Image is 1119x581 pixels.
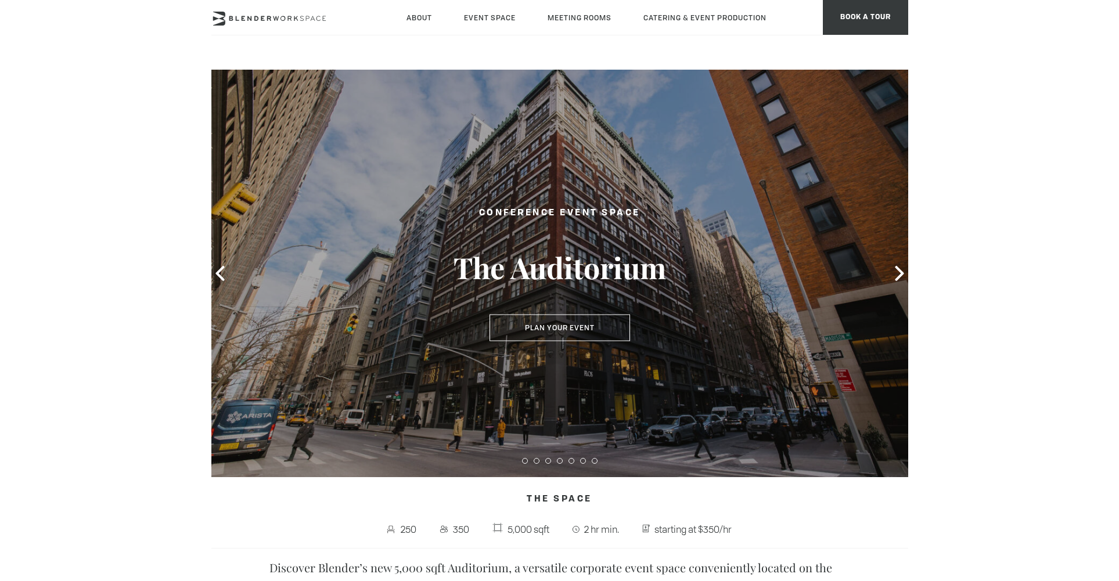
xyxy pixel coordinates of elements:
span: 2 hr min. [581,520,622,539]
span: 250 [398,520,420,539]
h2: Conference Event Space [426,206,693,221]
h3: The Auditorium [426,250,693,286]
span: starting at $350/hr [652,520,735,539]
span: 350 [450,520,472,539]
button: Plan Your Event [490,315,630,341]
h4: The Space [211,489,908,511]
span: 5,000 sqft [505,520,552,539]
